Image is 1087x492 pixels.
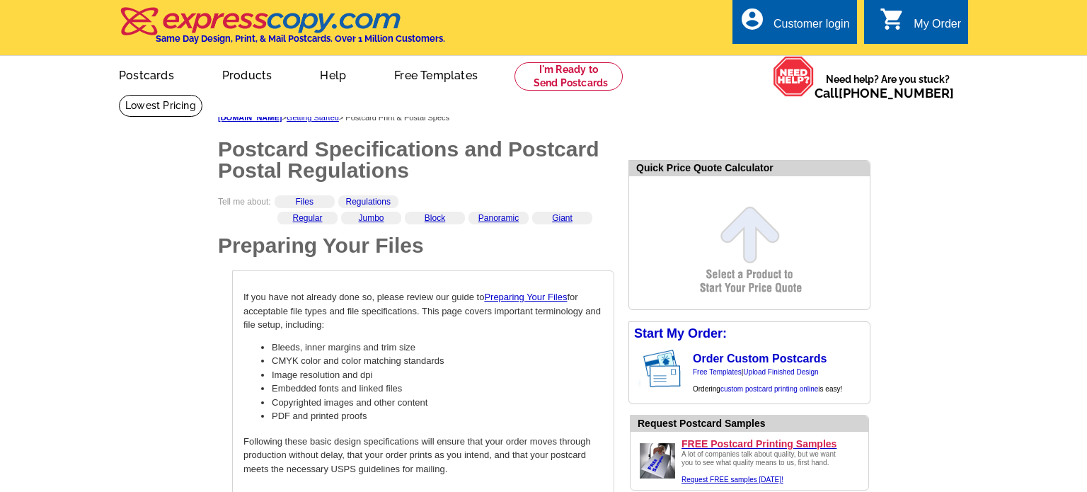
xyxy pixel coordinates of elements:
[629,161,870,176] div: Quick Price Quote Calculator
[693,368,742,376] a: Free Templates
[773,56,815,97] img: help
[681,437,863,450] a: FREE Postcard Printing Samples
[272,396,603,410] li: Copyrighted images and other content
[773,18,850,38] div: Customer login
[243,435,603,476] p: Following these basic design specifications will ensure that your order moves through production ...
[243,290,603,332] p: If you have not already done so, please review our guide to for acceptable file types and file sp...
[218,113,449,122] span: > > Postcard Print & Postal Specs
[629,345,640,392] img: background image for postcard
[272,409,603,423] li: PDF and printed proofs
[552,213,573,223] a: Giant
[815,72,961,101] span: Need help? Are you stuck?
[119,17,445,44] a: Same Day Design, Print, & Mail Postcards. Over 1 Million Customers.
[297,57,369,91] a: Help
[425,213,445,223] a: Block
[880,16,961,33] a: shopping_cart My Order
[638,416,868,431] div: Request Postcard Samples
[287,113,339,122] a: Getting Started
[272,354,603,368] li: CMYK color and color matching standards
[358,213,384,223] a: Jumbo
[629,322,870,345] div: Start My Order:
[740,6,765,32] i: account_circle
[914,18,961,38] div: My Order
[743,368,818,376] a: Upload Finished Design
[272,382,603,396] li: Embedded fonts and linked files
[815,86,954,101] span: Call
[200,57,295,91] a: Products
[218,235,614,256] h1: Preparing Your Files
[372,57,500,91] a: Free Templates
[839,86,954,101] a: [PHONE_NUMBER]
[880,6,905,32] i: shopping_cart
[636,440,679,482] img: Upload a design ready to be printed
[218,195,614,219] div: Tell me about:
[218,139,614,181] h1: Postcard Specifications and Postcard Postal Regulations
[681,450,844,484] div: A lot of companies talk about quality, but we want you to see what quality means to us, first hand.
[272,368,603,382] li: Image resolution and dpi
[693,368,842,393] span: | Ordering is easy!
[740,16,850,33] a: account_circle Customer login
[346,197,391,207] a: Regulations
[484,292,567,302] a: Preparing Your Files
[272,341,603,355] li: Bleeds, inner margins and trim size
[218,113,282,122] a: [DOMAIN_NAME]
[296,197,314,207] a: Files
[693,353,827,365] a: Order Custom Postcards
[681,476,783,484] a: Request FREE samples [DATE]!
[96,57,197,91] a: Postcards
[720,385,818,393] a: custom postcard printing online
[156,33,445,44] h4: Same Day Design, Print, & Mail Postcards. Over 1 Million Customers.
[640,345,691,392] img: post card showing stamp and address area
[478,213,519,223] a: Panoramic
[292,213,322,223] a: Regular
